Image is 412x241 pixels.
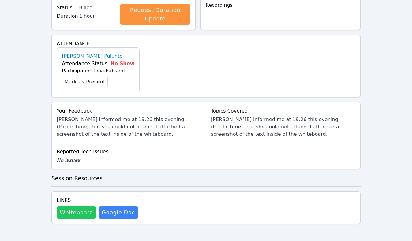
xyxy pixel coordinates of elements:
[62,60,134,67] div: Attendance Status:
[211,107,355,115] div: Topics Covered
[62,77,108,87] button: Mark as Present
[57,206,96,219] button: Whiteboard
[57,197,138,204] h4: Links
[57,107,201,115] div: Your Feedback
[79,13,115,20] div: 1 hour
[57,4,75,11] label: Status
[120,4,190,25] a: Request Duration Update
[57,157,80,163] span: No issues
[57,148,355,155] div: Reported Tech Issues
[99,206,138,219] a: Google Doc
[51,174,361,183] h3: Session Resources
[57,40,355,47] h4: Attendance
[57,13,75,20] label: Duration
[211,116,355,138] div: [PERSON_NAME] informed me at 19:26 this evening (Pacific time) that she could not attend. I attac...
[110,61,135,66] span: No Show
[62,67,134,75] div: Participation Level: absent
[62,53,122,60] a: [PERSON_NAME] Pulunto
[79,4,115,11] div: Billed
[57,116,201,138] div: [PERSON_NAME] informed me at 19:26 this evening (Pacific time) that she could not attend. I attac...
